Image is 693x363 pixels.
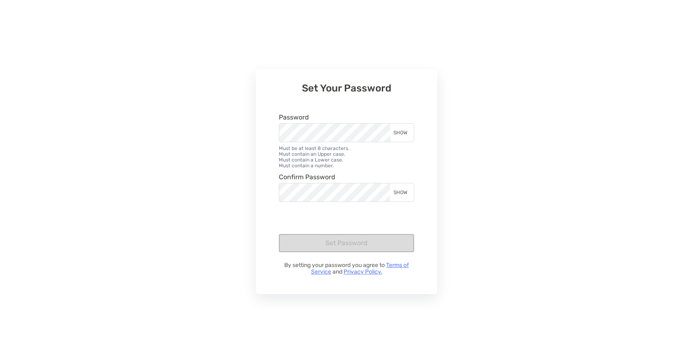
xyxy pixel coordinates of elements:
[279,82,414,94] h3: Set Your Password
[279,173,335,180] label: Confirm Password
[279,114,309,121] label: Password
[390,124,414,142] div: SHOW
[279,157,414,163] li: Must contain a Lower case.
[279,163,414,169] li: Must contain a number.
[390,183,414,201] div: SHOW
[279,145,414,151] li: Must be at least 8 characters.
[344,268,382,275] a: Privacy Policy.
[311,262,409,275] a: Terms of Service
[279,262,414,275] p: By setting your password you agree to and
[279,151,414,157] li: Must contain an Upper case.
